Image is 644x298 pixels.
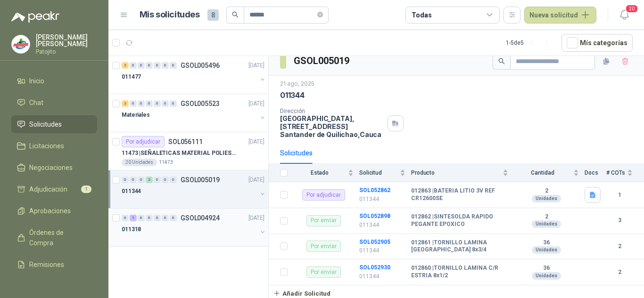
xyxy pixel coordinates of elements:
div: 0 [130,100,137,107]
span: 20 [625,4,638,13]
div: Por adjudicar [302,189,345,201]
div: Por adjudicar [122,136,165,147]
div: 0 [122,177,129,183]
div: 0 [130,62,137,69]
span: Producto [411,169,501,176]
div: 0 [162,100,169,107]
div: 0 [130,177,137,183]
div: 20 Unidades [122,159,157,166]
b: 2 [606,268,633,277]
p: [DATE] [248,137,264,146]
a: SOL052905 [359,239,390,245]
p: GSOL004924 [181,215,220,221]
p: [DATE] [248,61,264,70]
span: Solicitud [359,169,398,176]
span: Estado [293,169,346,176]
span: close-circle [317,12,323,17]
b: 1 [606,191,633,200]
a: SOL052862 [359,187,390,193]
a: Aprobaciones [11,202,97,220]
a: Inicio [11,72,97,90]
a: Órdenes de Compra [11,224,97,252]
div: Unidades [532,195,561,202]
a: 0 1 0 0 0 0 0 GSOL004924[DATE] 011318 [122,212,266,242]
div: 0 [146,100,153,107]
div: Solicitudes [280,148,313,158]
p: [DATE] [248,214,264,223]
a: Adjudicación1 [11,180,97,198]
p: 011344 [359,246,405,255]
span: search [498,58,505,64]
p: 011344 [359,221,405,230]
span: Órdenes de Compra [29,227,88,248]
p: 011477 [122,72,141,81]
div: Unidades [532,246,561,254]
button: 20 [616,7,633,24]
th: Cantidad [514,164,585,182]
a: Solicitudes [11,115,97,133]
div: 0 [122,215,129,221]
div: 0 [138,62,145,69]
b: 012861 | TORNILLO LAMINA [GEOGRAPHIC_DATA] 8x3/4 [411,239,508,254]
div: 1 [130,215,137,221]
div: Unidades [532,220,561,228]
p: GSOL005523 [181,100,220,107]
span: 1 [81,185,91,193]
div: 0 [138,100,145,107]
div: 2 [122,100,129,107]
div: 0 [146,215,153,221]
b: 2 [514,213,579,221]
span: 8 [207,9,219,21]
h1: Mis solicitudes [140,8,200,22]
p: 11473 | SEÑALETICAS MATERIAL POLIESTILENO CON VINILO LAMINADO CALIBRE 60 [122,149,239,158]
span: Inicio [29,76,44,86]
p: 011344 [280,90,305,100]
div: Todas [412,10,431,20]
span: Aprobaciones [29,206,71,216]
p: 11473 [159,159,173,166]
div: 0 [154,62,161,69]
div: 0 [154,215,161,221]
h3: GSOL005019 [294,54,351,68]
b: 2 [606,242,633,251]
a: Licitaciones [11,137,97,155]
a: 2 0 0 0 0 0 0 GSOL005523[DATE] Materiales [122,98,266,128]
b: 012860 | TORNILLO LAMINA C/R ESTRIA 8x1/2 [411,265,508,279]
div: Por enviar [306,266,341,278]
div: 0 [162,215,169,221]
div: 0 [170,100,177,107]
b: 3 [606,216,633,225]
span: search [232,11,239,18]
img: Company Logo [12,35,30,53]
button: Mís categorías [561,34,633,52]
div: 2 [146,177,153,183]
b: SOL052930 [359,264,390,271]
button: Nueva solicitud [524,7,596,24]
b: 36 [514,239,579,247]
span: Chat [29,97,43,108]
p: Patojito [36,49,97,55]
div: 0 [154,100,161,107]
div: Por enviar [306,241,341,252]
div: 0 [170,215,177,221]
p: SOL056111 [168,138,203,145]
div: Por enviar [306,215,341,226]
a: 0 0 0 2 0 0 0 GSOL005019[DATE] 011344 [122,174,266,204]
span: Negociaciones [29,162,73,173]
div: 0 [162,62,169,69]
a: 2 0 0 0 0 0 0 GSOL005496[DATE] 011477 [122,60,266,90]
a: Por adjudicarSOL056111[DATE] 11473 |SEÑALETICAS MATERIAL POLIESTILENO CON VINILO LAMINADO CALIBRE... [108,132,268,170]
div: 2 [122,62,129,69]
th: Estado [293,164,359,182]
p: 21 ago, 2025 [280,80,314,89]
p: Materiales [122,111,150,120]
a: Negociaciones [11,159,97,177]
a: SOL052898 [359,213,390,219]
th: Producto [411,164,514,182]
span: Solicitudes [29,119,62,129]
div: 0 [154,177,161,183]
span: Licitaciones [29,141,64,151]
p: GSOL005019 [181,177,220,183]
div: 1 - 5 de 5 [506,35,554,50]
